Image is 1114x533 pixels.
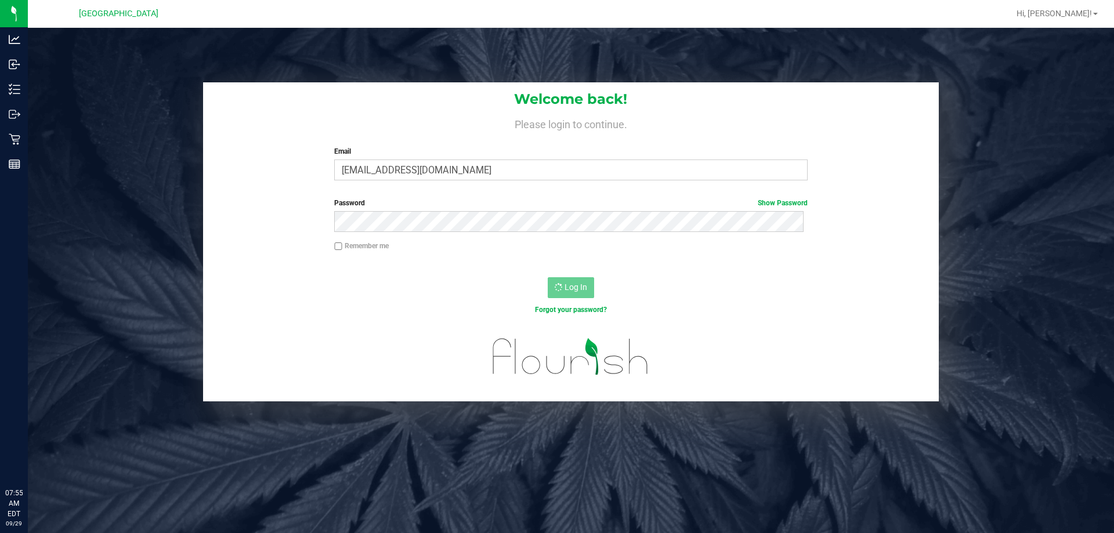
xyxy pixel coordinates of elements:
[758,199,808,207] a: Show Password
[1017,9,1092,18] span: Hi, [PERSON_NAME]!
[9,84,20,95] inline-svg: Inventory
[334,242,342,251] input: Remember me
[79,9,158,19] span: [GEOGRAPHIC_DATA]
[5,488,23,519] p: 07:55 AM EDT
[9,108,20,120] inline-svg: Outbound
[334,199,365,207] span: Password
[334,146,807,157] label: Email
[565,282,587,292] span: Log In
[334,241,389,251] label: Remember me
[9,133,20,145] inline-svg: Retail
[5,519,23,528] p: 09/29
[9,34,20,45] inline-svg: Analytics
[535,306,607,314] a: Forgot your password?
[9,158,20,170] inline-svg: Reports
[9,59,20,70] inline-svg: Inbound
[203,116,939,130] h4: Please login to continue.
[548,277,594,298] button: Log In
[203,92,939,107] h1: Welcome back!
[479,327,663,386] img: flourish_logo.svg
